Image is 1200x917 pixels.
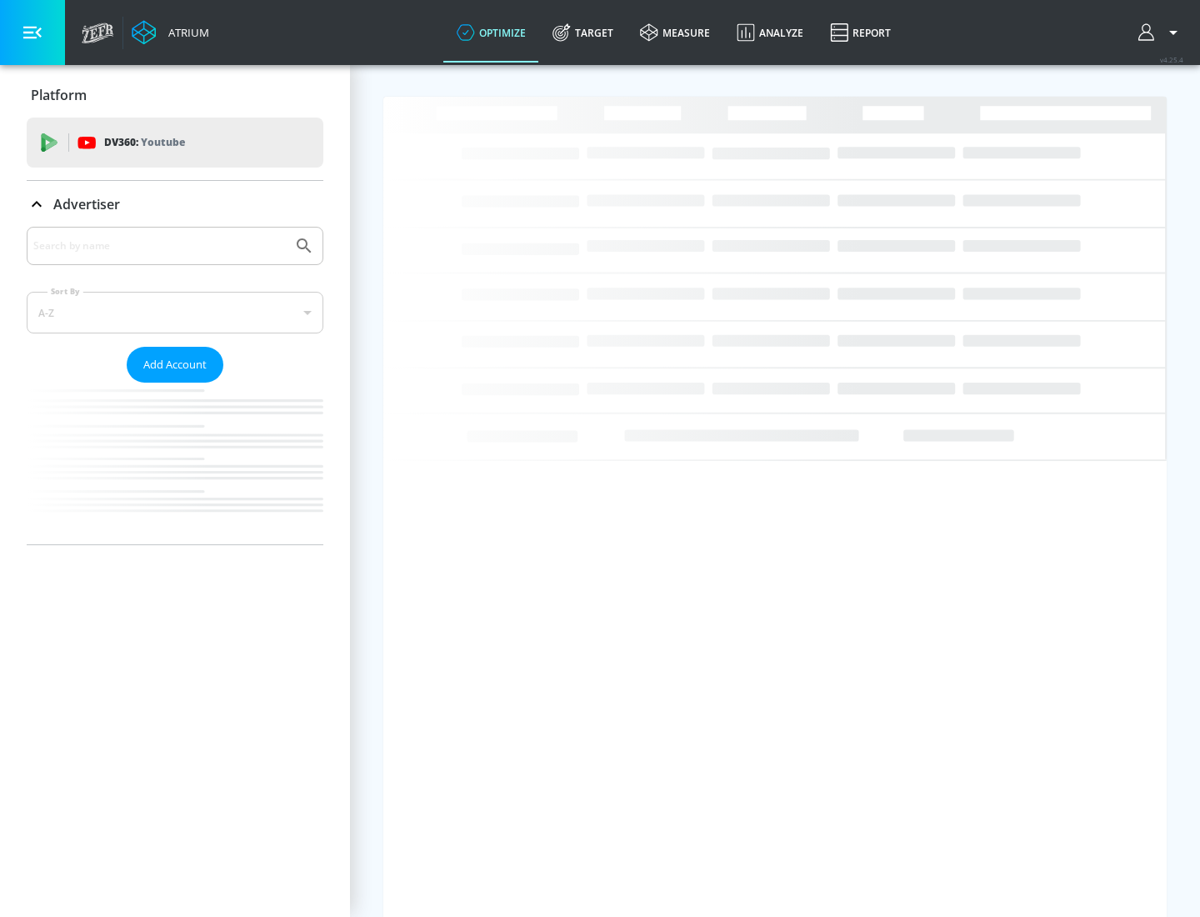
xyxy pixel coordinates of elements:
[1160,55,1183,64] span: v 4.25.4
[47,286,83,297] label: Sort By
[27,118,323,168] div: DV360: Youtube
[27,292,323,333] div: A-Z
[143,355,207,374] span: Add Account
[27,181,323,228] div: Advertiser
[443,3,539,63] a: optimize
[33,235,286,257] input: Search by name
[127,347,223,383] button: Add Account
[539,3,627,63] a: Target
[27,227,323,544] div: Advertiser
[27,72,323,118] div: Platform
[27,383,323,544] nav: list of Advertiser
[162,25,209,40] div: Atrium
[141,133,185,151] p: Youtube
[104,133,185,152] p: DV360:
[132,20,209,45] a: Atrium
[817,3,904,63] a: Report
[53,195,120,213] p: Advertiser
[627,3,723,63] a: measure
[31,86,87,104] p: Platform
[723,3,817,63] a: Analyze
